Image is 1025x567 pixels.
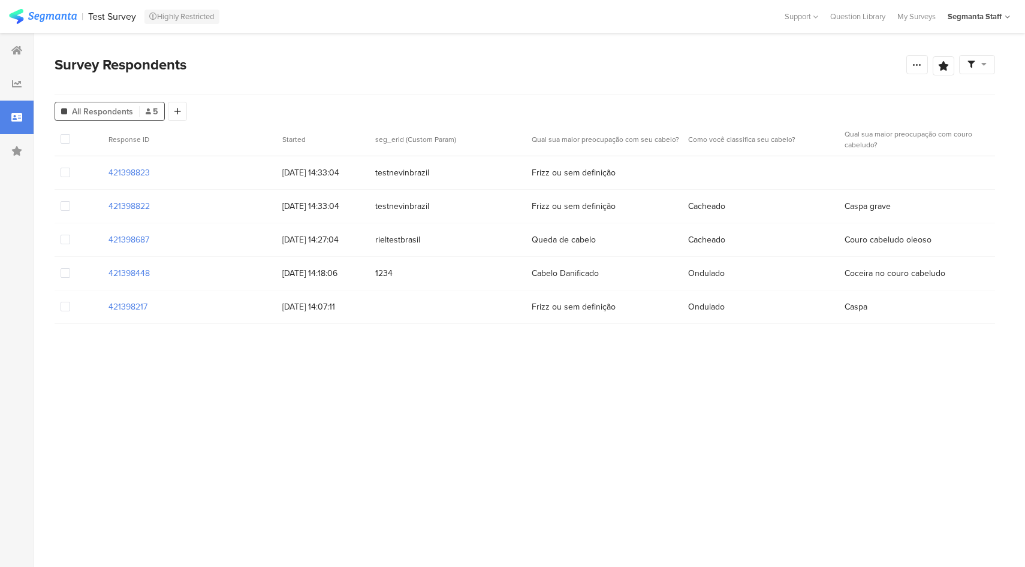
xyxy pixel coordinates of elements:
span: Started [282,134,306,145]
span: Coceira no couro cabeludo [845,267,945,280]
img: segmanta logo [9,9,77,24]
span: Caspa [845,301,867,313]
span: Queda de cabelo [532,234,596,246]
span: 5 [146,105,158,118]
span: Frizz ou sem definição [532,166,616,179]
span: rieltestbrasil [375,234,520,246]
span: Frizz ou sem definição [532,301,616,313]
span: All Respondents [72,105,133,118]
span: Cabelo Danificado [532,267,599,280]
span: 1234 [375,267,520,280]
span: Response ID [108,134,149,145]
span: Caspa grave [845,200,891,213]
section: 421398822 [108,200,150,213]
span: [DATE] 14:18:06 [282,267,363,280]
span: Couro cabeludo oleoso [845,234,931,246]
span: testnevinbrazil [375,200,520,213]
div: Segmanta Staff [948,11,1002,22]
span: [DATE] 14:33:04 [282,166,363,179]
span: Cacheado [688,234,725,246]
div: Highly Restricted [144,10,219,24]
section: 421398217 [108,301,147,313]
div: | [82,10,83,23]
span: Ondulado [688,301,725,313]
a: My Surveys [891,11,942,22]
a: Question Library [824,11,891,22]
div: Test Survey [88,11,136,22]
span: Frizz ou sem definição [532,200,616,213]
span: [DATE] 14:07:11 [282,301,363,313]
section: 421398823 [108,166,150,179]
section: Qual sua maior preocupação com seu cabelo? [532,134,682,145]
span: Survey Respondents [55,54,186,75]
span: Ondulado [688,267,725,280]
span: Cacheado [688,200,725,213]
section: Qual sua maior preocupação com couro cabeludo? [845,129,994,150]
span: testnevinbrazil [375,166,520,179]
section: 421398448 [108,267,150,280]
div: Support [785,7,818,26]
section: 421398687 [108,234,149,246]
span: [DATE] 14:33:04 [282,200,363,213]
section: Como você classifica seu cabelo? [688,134,838,145]
span: seg_erid (Custom Param) [375,134,456,145]
span: [DATE] 14:27:04 [282,234,363,246]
